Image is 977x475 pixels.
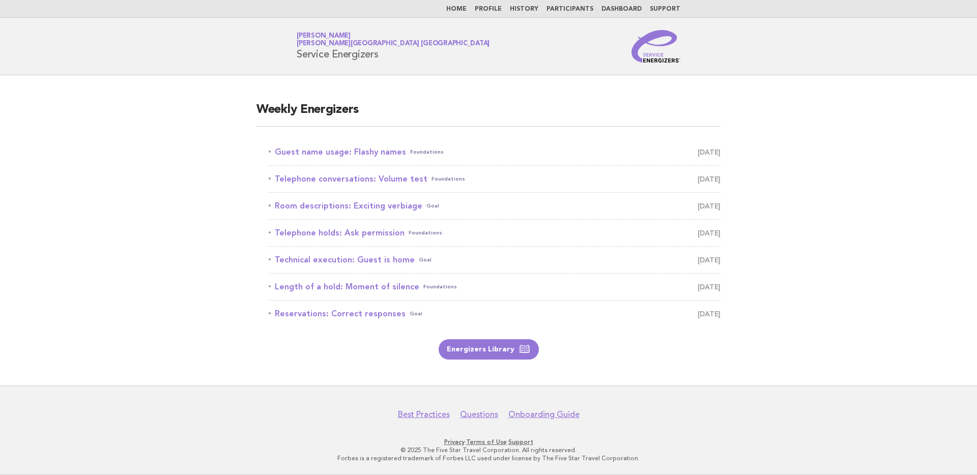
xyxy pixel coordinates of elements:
a: Support [508,438,533,446]
span: Foundations [423,280,457,294]
a: Profile [475,6,502,12]
span: [DATE] [698,145,721,159]
a: Best Practices [398,409,450,420]
a: Participants [547,6,593,12]
span: Foundations [410,145,444,159]
a: Energizers Library [439,339,539,360]
span: [DATE] [698,307,721,321]
p: © 2025 The Five Star Travel Corporation. All rights reserved. [177,446,800,454]
span: [DATE] [698,199,721,213]
a: Telephone holds: Ask permissionFoundations [DATE] [269,226,721,240]
h1: Service Energizers [297,33,490,60]
a: Questions [460,409,498,420]
a: [PERSON_NAME][PERSON_NAME][GEOGRAPHIC_DATA] [GEOGRAPHIC_DATA] [297,33,490,47]
span: Goal [410,307,422,321]
a: Guest name usage: Flashy namesFoundations [DATE] [269,145,721,159]
a: Room descriptions: Exciting verbiageGoal [DATE] [269,199,721,213]
p: · · [177,438,800,446]
span: [DATE] [698,253,721,267]
span: Goal [426,199,439,213]
a: Support [650,6,680,12]
span: [DATE] [698,172,721,186]
span: Foundations [432,172,465,186]
a: Telephone conversations: Volume testFoundations [DATE] [269,172,721,186]
a: Privacy [444,438,465,446]
span: Foundations [409,226,442,240]
span: Goal [419,253,432,267]
a: History [510,6,538,12]
span: [PERSON_NAME][GEOGRAPHIC_DATA] [GEOGRAPHIC_DATA] [297,41,490,47]
a: Home [446,6,467,12]
span: [DATE] [698,226,721,240]
img: Service Energizers [631,30,680,63]
span: [DATE] [698,280,721,294]
a: Onboarding Guide [508,409,580,420]
p: Forbes is a registered trademark of Forbes LLC used under license by The Five Star Travel Corpora... [177,454,800,462]
a: Length of a hold: Moment of silenceFoundations [DATE] [269,280,721,294]
a: Dashboard [601,6,642,12]
h2: Weekly Energizers [256,102,721,127]
a: Technical execution: Guest is homeGoal [DATE] [269,253,721,267]
a: Terms of Use [466,438,507,446]
a: Reservations: Correct responsesGoal [DATE] [269,307,721,321]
